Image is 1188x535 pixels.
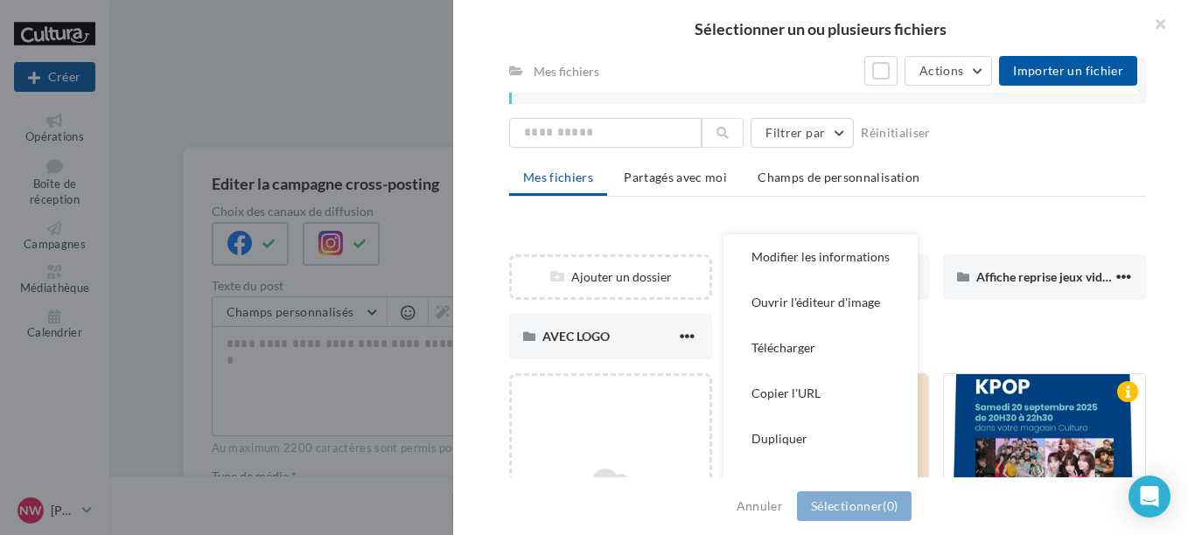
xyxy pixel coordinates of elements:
[723,234,918,280] button: Modifier les informations
[751,118,854,148] button: Filtrer par
[534,63,599,80] div: Mes fichiers
[512,268,709,286] div: Ajouter un dossier
[1013,63,1123,78] span: Importer un fichier
[999,56,1137,86] button: Importer un fichier
[723,371,918,416] button: Copier l'URL
[854,122,938,143] button: Réinitialiser
[976,269,1115,284] span: Affiche reprise jeux vidéo
[624,170,727,184] span: Partagés avec moi
[730,496,790,517] button: Annuler
[883,498,898,513] span: (0)
[797,491,912,521] button: Sélectionner(0)
[723,462,918,507] button: Déplacer
[723,416,918,462] button: Dupliquer
[919,63,963,78] span: Actions
[758,170,919,184] span: Champs de personnalisation
[905,56,992,86] button: Actions
[723,325,918,371] button: Télécharger
[481,21,1160,37] h2: Sélectionner un ou plusieurs fichiers
[542,329,610,344] span: AVEC LOGO
[723,280,918,325] button: Ouvrir l'éditeur d'image
[1129,476,1171,518] div: Open Intercom Messenger
[523,170,593,184] span: Mes fichiers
